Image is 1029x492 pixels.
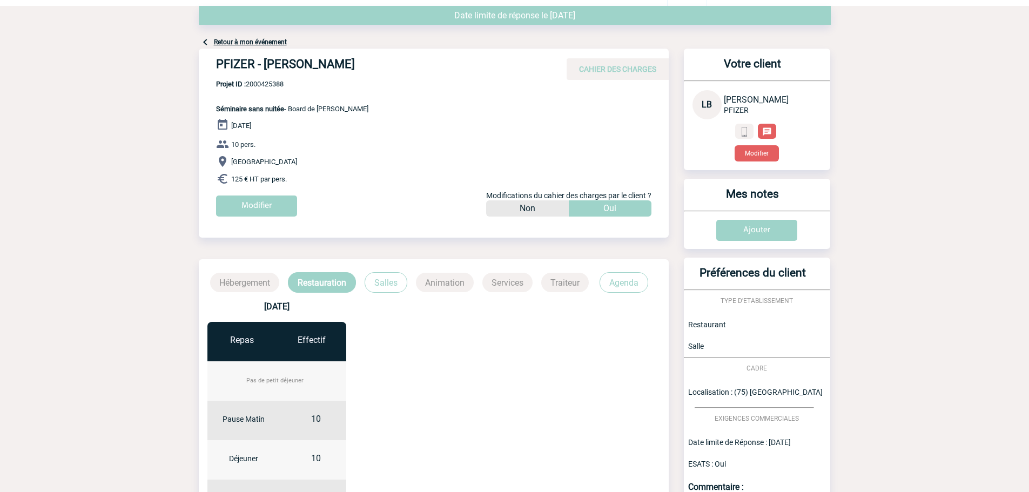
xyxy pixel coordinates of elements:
b: Commentaire : [688,482,744,492]
span: - Board de [PERSON_NAME] [216,105,368,113]
input: Modifier [216,196,297,217]
p: Salles [365,272,407,293]
span: Restaurant [688,320,726,329]
h3: Votre client [688,57,817,80]
span: Date limite de réponse le [DATE] [454,10,575,21]
h3: Mes notes [688,187,817,211]
span: Localisation : (75) [GEOGRAPHIC_DATA] [688,388,823,396]
b: Projet ID : [216,80,246,88]
span: Séminaire sans nuitée [216,105,284,113]
p: Oui [603,200,616,217]
p: Agenda [600,272,648,293]
input: Ajouter [716,220,797,241]
span: 10 pers. [231,140,255,149]
p: Restauration [288,272,356,293]
b: [DATE] [264,301,290,312]
span: CAHIER DES CHARGES [579,65,656,73]
span: Modifications du cahier des charges par le client ? [486,191,651,200]
span: [PERSON_NAME] [724,95,789,105]
h4: PFIZER - [PERSON_NAME] [216,57,540,76]
span: EXIGENCES COMMERCIALES [715,415,799,422]
h3: Préférences du client [688,266,817,289]
p: Animation [416,273,474,292]
span: LB [702,99,712,110]
span: 125 € HT par pers. [231,175,287,183]
span: 10 [311,414,321,424]
span: Pause Matin [223,415,265,423]
span: Pas de petit déjeuner [246,377,304,384]
button: Modifier [735,145,779,161]
span: TYPE D'ETABLISSEMENT [721,297,793,305]
span: ESATS : Oui [688,460,726,468]
p: Hébergement [210,273,279,292]
span: PFIZER [724,106,749,114]
p: Services [482,273,533,292]
span: Salle [688,342,704,351]
div: Repas [207,335,277,345]
img: portable.png [739,127,749,137]
a: Retour à mon événement [214,38,287,46]
p: Traiteur [541,273,589,292]
div: Effectif [277,335,346,345]
span: [DATE] [231,122,251,130]
span: 10 [311,453,321,463]
span: Date limite de Réponse : [DATE] [688,438,791,447]
span: [GEOGRAPHIC_DATA] [231,158,297,166]
p: Non [520,200,535,217]
span: 2000425388 [216,80,368,88]
span: CADRE [746,365,767,372]
span: Déjeuner [229,454,258,463]
img: chat-24-px-w.png [762,127,772,137]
